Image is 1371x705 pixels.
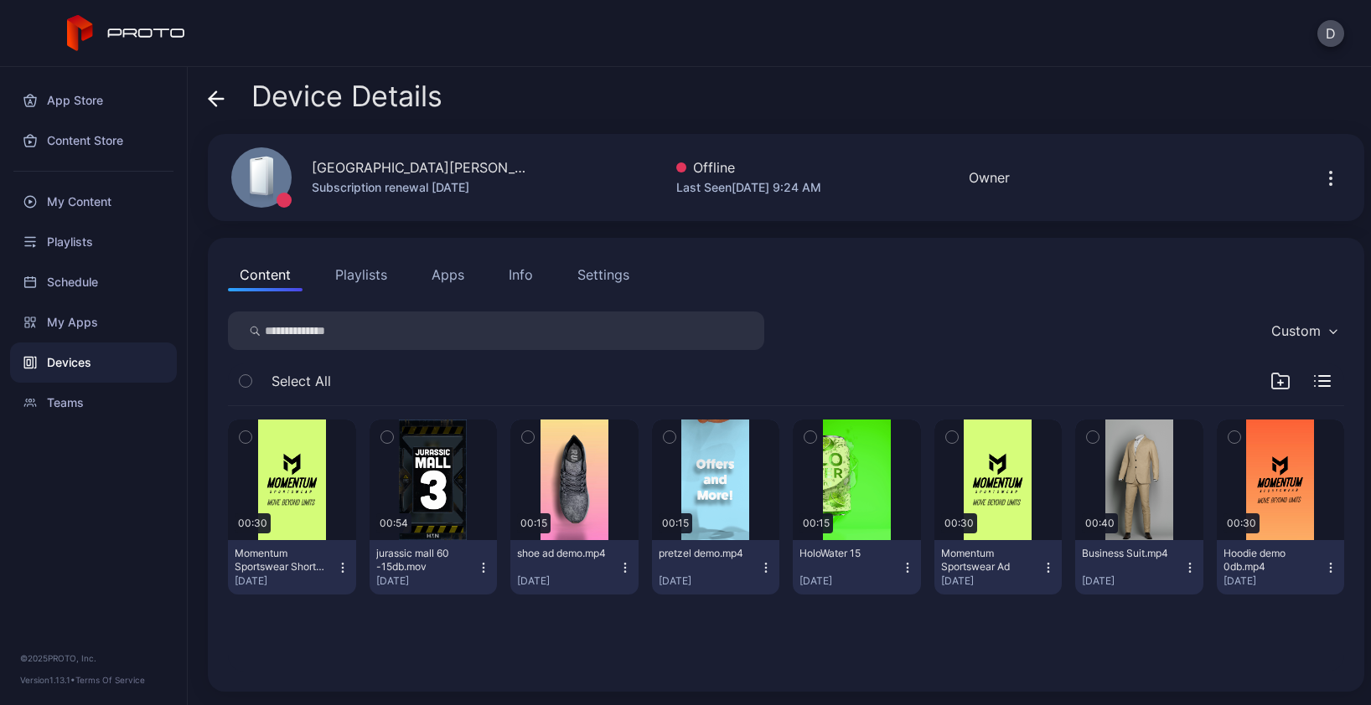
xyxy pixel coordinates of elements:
a: App Store [10,80,177,121]
a: Devices [10,342,177,383]
button: HoloWater 15[DATE] [793,540,921,594]
div: [DATE] [659,574,760,588]
div: pretzel demo.mp4 [659,547,751,560]
a: My Apps [10,302,177,342]
div: jurassic mall 60 -15db.mov [376,547,468,574]
a: Playlists [10,222,177,262]
button: shoe ad demo.mp4[DATE] [510,540,639,594]
button: Momentum Sportswear Ad[DATE] [934,540,1063,594]
a: My Content [10,182,177,222]
div: shoe ad demo.mp4 [517,547,609,560]
div: © 2025 PROTO, Inc. [20,651,167,665]
div: [DATE] [1224,574,1325,588]
div: [DATE] [376,574,478,588]
div: Offline [676,157,821,178]
div: [GEOGRAPHIC_DATA][PERSON_NAME] CO B [312,157,530,178]
div: Hoodie demo 0db.mp4 [1224,547,1316,574]
span: Version 1.13.1 • [20,675,75,685]
div: [DATE] [799,574,901,588]
a: Content Store [10,121,177,161]
div: Momentum Sportswear Shorts -10db.mp4 [235,547,327,574]
button: Apps [420,258,476,291]
button: pretzel demo.mp4[DATE] [652,540,780,594]
button: Info [497,258,545,291]
div: Info [509,265,533,285]
div: Custom [1271,322,1321,339]
button: Hoodie demo 0db.mp4[DATE] [1217,540,1345,594]
div: Last Seen [DATE] 9:24 AM [676,178,821,198]
div: Settings [577,265,629,285]
button: Momentum Sportswear Shorts -10db.mp4[DATE] [228,540,356,594]
button: jurassic mall 60 -15db.mov[DATE] [370,540,498,594]
span: Select All [272,371,331,391]
div: Subscription renewal [DATE] [312,178,530,198]
a: Terms Of Service [75,675,145,685]
a: Teams [10,383,177,423]
button: Settings [566,258,641,291]
button: D [1317,20,1344,47]
div: [DATE] [941,574,1042,588]
div: Owner [969,167,1010,188]
div: HoloWater 15 [799,547,892,560]
a: Schedule [10,262,177,302]
span: Device Details [251,80,442,112]
div: Momentum Sportswear Ad [941,547,1033,574]
button: Business Suit.mp4[DATE] [1075,540,1203,594]
div: [DATE] [235,574,336,588]
div: Business Suit.mp4 [1082,547,1174,560]
button: Playlists [323,258,399,291]
button: Custom [1263,311,1344,350]
button: Content [228,258,303,291]
div: [DATE] [517,574,618,588]
div: [DATE] [1082,574,1183,588]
